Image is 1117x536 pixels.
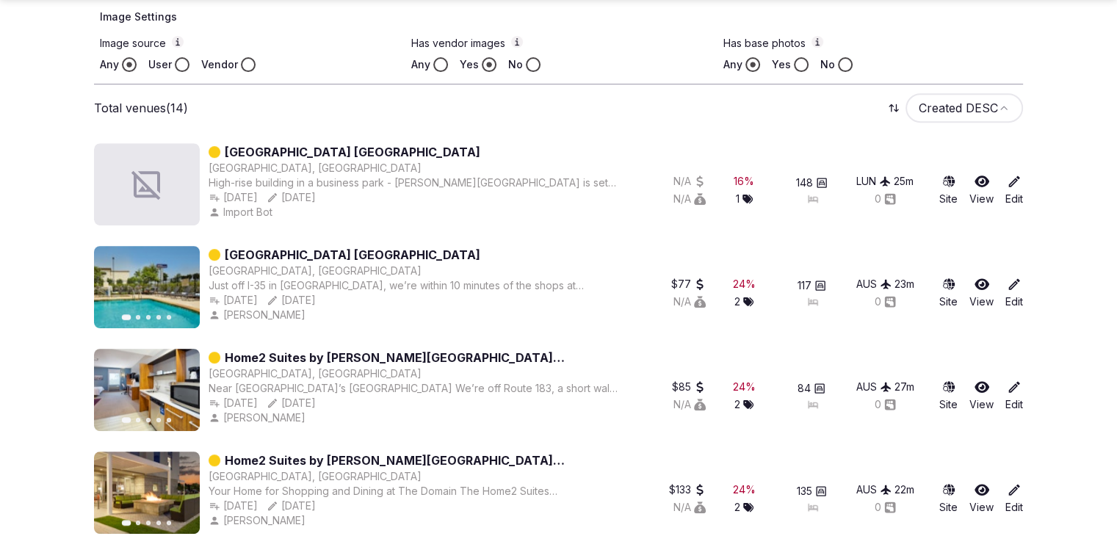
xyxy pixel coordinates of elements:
label: Any [100,57,119,72]
img: Featured image for Hilton Garden Inn Austin North [94,246,200,328]
button: $85 [672,380,706,394]
div: 0 [875,397,896,412]
button: 117 [798,278,826,293]
label: Any [411,57,430,72]
button: [DATE] [267,499,316,513]
button: [DATE] [267,190,316,205]
label: No [820,57,835,72]
button: Go to slide 3 [146,521,151,525]
button: [DATE] [209,293,258,308]
button: N/A [673,294,706,309]
button: 24% [733,380,756,394]
button: [PERSON_NAME] [209,513,308,528]
span: 148 [796,175,813,190]
a: View [969,380,994,412]
button: Go to slide 3 [146,315,151,319]
button: [GEOGRAPHIC_DATA], [GEOGRAPHIC_DATA] [209,366,422,381]
a: [GEOGRAPHIC_DATA] [GEOGRAPHIC_DATA] [225,143,480,161]
button: Go to slide 2 [136,521,140,525]
a: Site [939,174,958,206]
label: Vendor [201,57,238,72]
button: 23m [894,277,914,291]
div: High-rise building in a business park - [PERSON_NAME][GEOGRAPHIC_DATA] is set 25 km away and 4 km... [209,175,621,190]
button: AUS [856,482,892,497]
button: [DATE] [267,396,316,410]
button: Import Bot [209,205,275,220]
button: [DATE] [209,396,258,410]
div: 27 m [894,380,914,394]
button: Go to slide 2 [136,315,140,319]
button: 148 [796,175,828,190]
button: Go to slide 1 [122,417,131,423]
button: AUS [856,380,892,394]
a: Site [939,380,958,412]
button: 0 [875,192,896,206]
span: 84 [798,381,811,396]
label: Image source [100,36,394,51]
span: 135 [797,484,812,499]
button: N/A [673,174,706,189]
button: [DATE] [209,499,258,513]
button: 1 [736,192,753,206]
button: 22m [894,482,914,497]
a: Edit [1005,277,1023,309]
div: 24 % [733,482,756,497]
button: 0 [875,500,896,515]
button: N/A [673,397,706,412]
a: Edit [1005,174,1023,206]
div: [GEOGRAPHIC_DATA], [GEOGRAPHIC_DATA] [209,161,422,175]
a: Site [939,482,958,515]
button: Has base photos [811,36,823,48]
a: View [969,277,994,309]
button: 135 [797,484,827,499]
button: [DATE] [209,190,258,205]
label: Yes [460,57,479,72]
label: User [148,57,172,72]
span: 117 [798,278,811,293]
button: Go to slide 1 [122,520,131,526]
label: No [508,57,523,72]
div: 24 % [733,277,756,291]
button: $133 [669,482,706,497]
button: Site [939,277,958,309]
button: AUS [856,277,892,291]
div: 2 [734,294,753,309]
a: View [969,174,994,206]
div: Your Home for Shopping and Dining at The Domain The Home2 Suites [GEOGRAPHIC_DATA] near The Domai... [209,484,621,499]
div: [DATE] [267,293,316,308]
label: Any [723,57,742,72]
a: Home2 Suites by [PERSON_NAME][GEOGRAPHIC_DATA][PERSON_NAME]/Near the Domain [225,452,621,469]
button: Go to slide 4 [156,521,161,525]
button: [GEOGRAPHIC_DATA], [GEOGRAPHIC_DATA] [209,469,422,484]
p: Total venues (14) [94,100,188,116]
label: Yes [772,57,791,72]
button: 0 [875,294,896,309]
div: 22 m [894,482,914,497]
button: Go to slide 1 [122,314,131,320]
button: Go to slide 4 [156,315,161,319]
div: 25 m [894,174,914,189]
button: N/A [673,500,706,515]
div: 2 [734,397,753,412]
div: $77 [671,277,706,291]
a: View [969,482,994,515]
button: N/A [673,192,706,206]
a: Edit [1005,380,1023,412]
a: [GEOGRAPHIC_DATA] [GEOGRAPHIC_DATA] [225,246,480,264]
